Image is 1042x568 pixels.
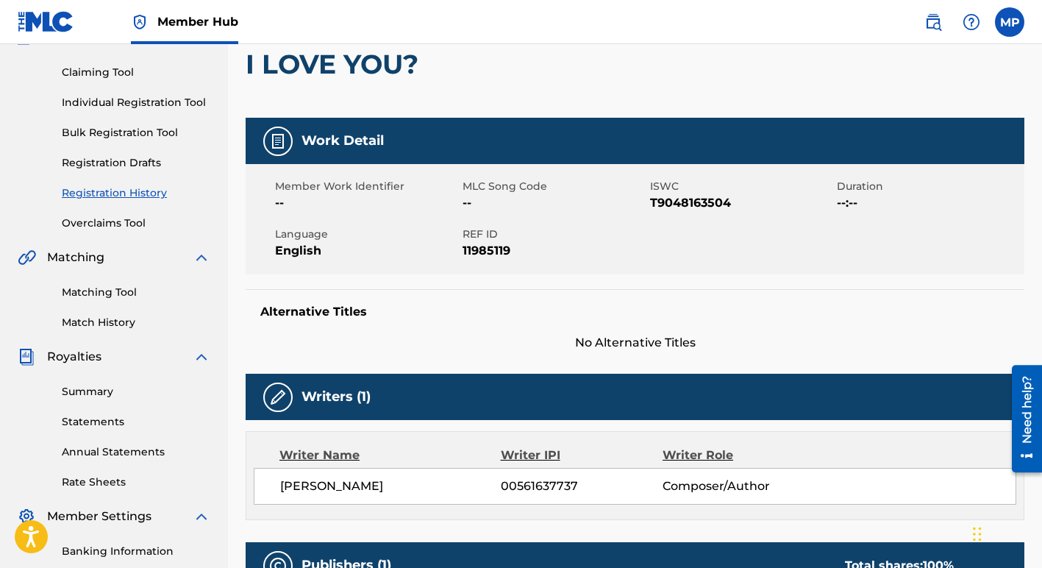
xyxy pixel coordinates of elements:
img: Matching [18,249,36,266]
div: Writer IPI [501,447,663,464]
span: Member Hub [157,13,238,30]
a: Matching Tool [62,285,210,300]
span: T9048163504 [650,194,834,212]
span: -- [275,194,459,212]
span: --:-- [837,194,1021,212]
a: Bulk Registration Tool [62,125,210,141]
div: User Menu [995,7,1024,37]
span: English [275,242,459,260]
span: No Alternative Titles [246,334,1024,352]
a: Individual Registration Tool [62,95,210,110]
span: Member Settings [47,508,151,525]
a: Annual Statements [62,444,210,460]
h5: Writers (1) [301,388,371,405]
img: expand [193,249,210,266]
img: Member Settings [18,508,35,525]
div: Help [957,7,986,37]
img: expand [193,348,210,366]
span: Member Work Identifier [275,179,459,194]
h5: Alternative Titles [260,305,1010,319]
img: Writers [269,388,287,406]
img: search [924,13,942,31]
span: Language [275,227,459,242]
a: Statements [62,414,210,430]
span: Royalties [47,348,101,366]
span: -- [463,194,646,212]
span: Matching [47,249,104,266]
a: Summary [62,384,210,400]
h5: Work Detail [301,132,384,149]
span: MLC Song Code [463,179,646,194]
a: Registration History [62,185,210,201]
a: Banking Information [62,544,210,559]
a: Public Search [918,7,948,37]
div: Drag [973,512,982,556]
span: ISWC [650,179,834,194]
img: MLC Logo [18,11,74,32]
span: Duration [837,179,1021,194]
img: help [963,13,980,31]
a: Overclaims Tool [62,216,210,231]
iframe: Resource Center [1001,359,1042,478]
span: 00561637737 [501,478,663,495]
div: Writer Name [279,447,501,464]
img: Royalties [18,348,35,366]
a: Registration Drafts [62,155,210,171]
span: Composer/Author [663,478,810,495]
img: expand [193,508,210,525]
span: [PERSON_NAME] [280,478,501,495]
a: Rate Sheets [62,475,210,490]
a: Claiming Tool [62,65,210,80]
img: Top Rightsholder [131,13,149,31]
span: 11985119 [463,242,646,260]
div: Writer Role [663,447,810,464]
a: Match History [62,315,210,330]
h2: I LOVE YOU? [246,48,426,81]
span: REF ID [463,227,646,242]
iframe: Chat Widget [968,497,1042,568]
img: Work Detail [269,132,287,150]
